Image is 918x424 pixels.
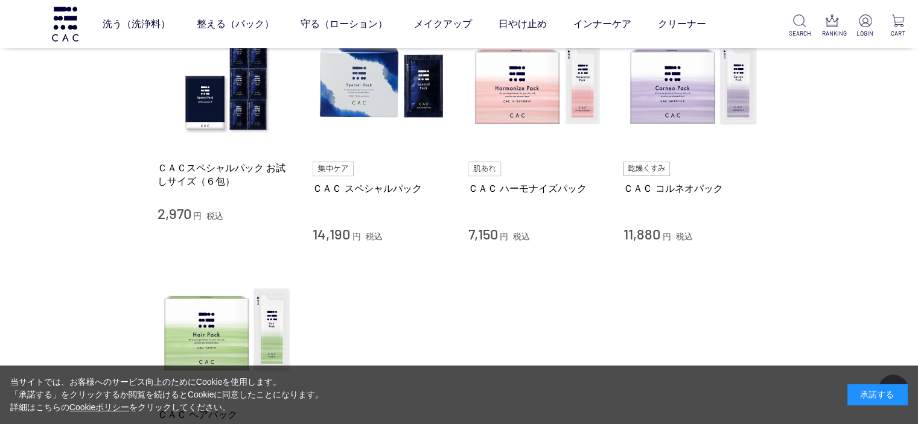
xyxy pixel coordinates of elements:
a: Cookieポリシー [69,402,130,412]
a: クリーナー [658,7,706,41]
a: 整える（パック） [197,7,274,41]
span: 7,150 [468,225,498,242]
img: ＣＡＣ コルネオパック [623,15,761,153]
a: LOGIN [855,14,876,38]
span: 税込 [513,232,530,241]
a: 守る（ローション） [301,7,387,41]
span: 2,970 [158,204,191,222]
a: ＣＡＣ コルネオパック [623,182,761,195]
img: 乾燥くすみ [623,162,670,176]
img: ＣＡＣスペシャルパック お試しサイズ（６包） [158,15,295,153]
div: 当サイトでは、お客様へのサービス向上のためにCookieを使用します。 「承諾する」をクリックするか閲覧を続けるとCookieに同意したことになります。 詳細はこちらの をクリックしてください。 [10,376,324,414]
span: 円 [193,211,202,221]
p: SEARCH [789,29,810,38]
span: 税込 [366,232,383,241]
img: 集中ケア [313,162,354,176]
a: CART [887,14,908,38]
span: 11,880 [623,225,660,242]
img: 肌あれ [468,162,501,176]
a: インナーケア [573,7,631,41]
a: 日やけ止め [499,7,547,41]
img: ＣＡＣ ハーモナイズパック [468,15,606,153]
span: 税込 [676,232,693,241]
p: RANKING [822,29,843,38]
a: ＣＡＣ スペシャルパック [313,182,450,195]
img: ＣＡＣ スペシャルパック [313,15,450,153]
p: CART [887,29,908,38]
a: メイクアップ [414,7,472,41]
span: 円 [500,232,508,241]
a: 洗う（洗浄料） [103,7,170,41]
span: 14,190 [313,225,350,242]
span: 税込 [206,211,223,221]
img: ＣＡＣ ヘアパック [158,262,295,399]
a: SEARCH [789,14,810,38]
a: RANKING [822,14,843,38]
a: ＣＡＣ ハーモナイズパック [468,182,606,195]
img: logo [50,7,80,41]
span: 円 [663,232,671,241]
span: 円 [352,232,361,241]
p: LOGIN [855,29,876,38]
div: 承諾する [847,384,908,405]
a: ＣＡＣスペシャルパック お試しサイズ（６包） [158,162,295,188]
